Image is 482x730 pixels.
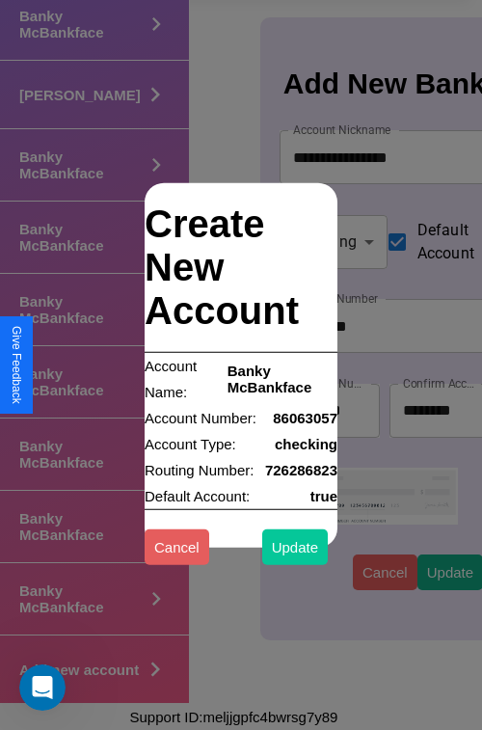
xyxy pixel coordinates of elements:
p: Account Number: [145,404,256,430]
button: Cancel [145,528,209,564]
h4: 86063057 [273,409,337,425]
h4: true [310,487,337,503]
h4: Banky McBankface [228,362,337,394]
button: Update [262,528,328,564]
h4: checking [275,435,337,451]
h4: 726286823 [265,461,337,477]
p: Account Type: [145,430,236,456]
p: Account Name: [145,352,228,404]
p: Routing Number: [145,456,254,482]
iframe: Intercom live chat [19,664,66,711]
p: Default Account: [145,482,250,508]
h2: Create New Account [145,182,337,352]
div: Give Feedback [10,326,23,404]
